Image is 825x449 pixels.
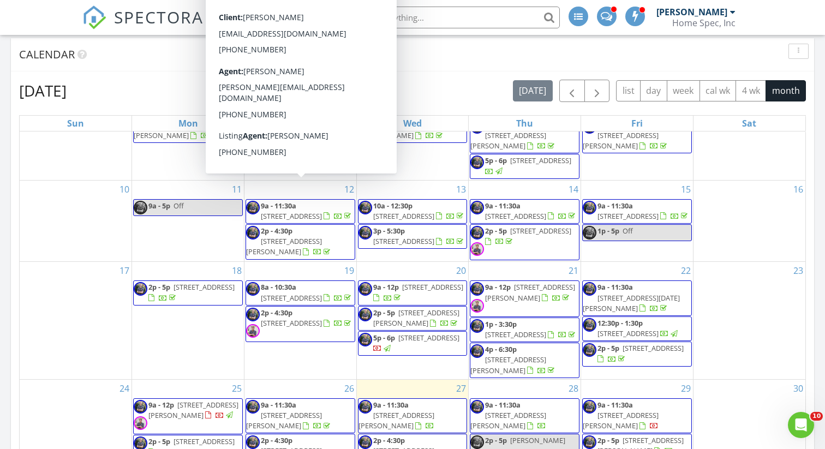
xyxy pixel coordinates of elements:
[244,180,356,262] td: Go to August 12, 2025
[510,155,571,165] span: [STREET_ADDRESS]
[679,262,693,279] a: Go to August 22, 2025
[246,308,260,321] img: img_0037.jpg
[597,201,690,221] a: 9a - 11:30a [STREET_ADDRESS]
[470,398,579,434] a: 9a - 11:30a [STREET_ADDRESS][PERSON_NAME]
[485,201,521,211] span: 9a - 11:30a
[667,80,700,101] button: week
[402,282,463,292] span: [STREET_ADDRESS]
[148,436,170,446] span: 2p - 5p
[117,262,131,279] a: Go to August 17, 2025
[470,242,484,256] img: img_9940.jpg
[261,226,292,236] span: 2p - 4:30p
[510,226,571,236] span: [STREET_ADDRESS]
[656,7,727,17] div: [PERSON_NAME]
[358,280,468,305] a: 9a - 12p [STREET_ADDRESS]
[583,400,659,430] a: 9a - 11:30a [STREET_ADDRESS][PERSON_NAME]
[470,344,557,375] a: 4p - 6:30p [STREET_ADDRESS][PERSON_NAME]
[470,224,579,260] a: 2p - 5p [STREET_ADDRESS]
[470,344,484,358] img: img_0037.jpg
[597,328,659,338] span: [STREET_ADDRESS]
[672,17,736,28] div: Home Spec, Inc
[583,201,596,214] img: img_0037.jpg
[679,380,693,397] a: Go to August 29, 2025
[485,344,517,354] span: 4p - 6:30p
[566,181,581,198] a: Go to August 14, 2025
[358,201,372,214] img: img_0037.jpg
[583,282,596,296] img: img_0037.jpg
[470,120,557,151] a: [STREET_ADDRESS][PERSON_NAME]
[246,280,355,305] a: 8a - 10:30a [STREET_ADDRESS]
[148,400,238,420] span: [STREET_ADDRESS][PERSON_NAME]
[373,282,399,292] span: 9a - 12p
[342,7,560,28] input: Search everything...
[583,226,596,240] img: img_0037.jpg
[373,211,434,221] span: [STREET_ADDRESS]
[261,308,292,318] span: 2p - 4:30p
[470,319,484,333] img: img_0037.jpg
[566,380,581,397] a: Go to August 28, 2025
[261,308,353,328] a: 2p - 4:30p [STREET_ADDRESS]
[117,380,131,397] a: Go to August 24, 2025
[358,308,372,321] img: img_0037.jpg
[693,180,805,262] td: Go to August 16, 2025
[290,116,310,131] a: Tuesday
[485,282,575,302] span: [STREET_ADDRESS][PERSON_NAME]
[246,398,355,434] a: 9a - 11:30a [STREET_ADDRESS][PERSON_NAME]
[513,80,553,101] button: [DATE]
[597,282,633,292] span: 9a - 11:30a
[791,181,805,198] a: Go to August 16, 2025
[597,435,619,445] span: 2p - 5p
[261,201,296,211] span: 9a - 11:30a
[485,155,571,176] a: 5p - 6p [STREET_ADDRESS]
[470,118,579,154] a: [STREET_ADDRESS][PERSON_NAME]
[134,110,220,140] a: [STREET_ADDRESS][PERSON_NAME]
[485,282,575,302] a: 9a - 12p [STREET_ADDRESS][PERSON_NAME]
[454,181,468,198] a: Go to August 13, 2025
[485,400,521,410] span: 9a - 11:30a
[485,211,546,221] span: [STREET_ADDRESS]
[134,416,147,430] img: img_9940.jpg
[342,181,356,198] a: Go to August 12, 2025
[373,333,459,353] a: 5p - 6p [STREET_ADDRESS]
[582,398,692,434] a: 9a - 11:30a [STREET_ADDRESS][PERSON_NAME]
[358,410,434,430] span: [STREET_ADDRESS][PERSON_NAME]
[485,319,577,339] a: 1p - 3:30p [STREET_ADDRESS]
[791,262,805,279] a: Go to August 23, 2025
[244,262,356,379] td: Go to August 19, 2025
[485,226,571,246] a: 2p - 5p [STREET_ADDRESS]
[470,154,579,178] a: 5p - 6p [STREET_ADDRESS]
[261,400,296,410] span: 9a - 11:30a
[246,400,332,430] a: 9a - 11:30a [STREET_ADDRESS][PERSON_NAME]
[246,410,322,430] span: [STREET_ADDRESS][PERSON_NAME]
[174,201,184,211] span: Off
[82,5,106,29] img: The Best Home Inspection Software - Spectora
[261,282,296,292] span: 8a - 10:30a
[133,398,243,434] a: 9a - 12p [STREET_ADDRESS][PERSON_NAME]
[246,435,260,449] img: img_0037.jpg
[246,282,260,296] img: img_0037.jpg
[373,226,405,236] span: 3p - 5:30p
[597,318,643,328] span: 12:30p - 1:30p
[582,342,692,366] a: 2p - 5p [STREET_ADDRESS]
[174,282,235,292] span: [STREET_ADDRESS]
[583,343,596,357] img: img_0037.jpg
[583,400,596,414] img: img_0037.jpg
[373,308,459,328] a: 2p - 5p [STREET_ADDRESS][PERSON_NAME]
[401,116,424,131] a: Wednesday
[485,330,546,339] span: [STREET_ADDRESS]
[174,436,235,446] span: [STREET_ADDRESS]
[582,316,692,341] a: 12:30p - 1:30p [STREET_ADDRESS]
[373,236,434,246] span: [STREET_ADDRESS]
[597,343,619,353] span: 2p - 5p
[469,180,581,262] td: Go to August 14, 2025
[246,226,332,256] a: 2p - 4:30p [STREET_ADDRESS][PERSON_NAME]
[358,331,468,356] a: 5p - 6p [STREET_ADDRESS]
[581,180,694,262] td: Go to August 15, 2025
[566,262,581,279] a: Go to August 21, 2025
[246,201,260,214] img: img_0037.jpg
[584,80,610,102] button: Next month
[470,280,579,316] a: 9a - 12p [STREET_ADDRESS][PERSON_NAME]
[470,299,484,313] img: img_9940.jpg
[485,226,507,236] span: 2p - 5p
[82,15,204,38] a: SPECTORA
